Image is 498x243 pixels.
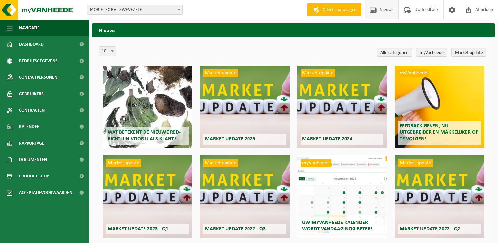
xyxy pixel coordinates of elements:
span: myVanheede [398,69,429,77]
a: Wat betekent de nieuwe RED-richtlijn voor u als klant? [103,66,192,148]
span: Market update 2025 [205,136,255,142]
a: Market update Market update 2025 [200,66,290,148]
span: Market update 2023 - Q1 [108,226,168,231]
span: myVanheede [301,159,331,167]
a: Market update Market update 2023 - Q1 [103,155,192,238]
span: Bedrijfsgegevens [19,53,58,69]
span: Kalender [19,119,39,135]
h2: Nieuws [92,23,495,36]
span: Documenten [19,151,47,168]
span: Dashboard [19,36,44,53]
a: Market update [451,48,486,57]
span: Market update [301,69,335,77]
span: MOBIETEC BV - ZWEVEZELE [87,5,183,15]
span: Gebruikers [19,86,44,102]
span: Contracten [19,102,45,119]
span: Market update [398,159,433,167]
a: Alle categoriën [377,48,412,57]
span: 10 [99,47,116,56]
span: Market update [203,159,238,167]
a: Market update Market update 2022 - Q2 [395,155,484,238]
span: 10 [99,46,116,56]
span: Feedback geven, nu uitgebreider en makkelijker op te volgen! [400,123,479,141]
a: myVanheede Uw myVanheede kalender wordt vandaag nog beter! [297,155,387,238]
span: Market update [106,159,141,167]
a: Market update Market update 2024 [297,66,387,148]
span: Contactpersonen [19,69,57,86]
span: Wat betekent de nieuwe RED-richtlijn voor u als klant? [108,130,181,141]
span: Uw myVanheede kalender wordt vandaag nog beter! [302,220,372,231]
span: Market update 2022 - Q2 [400,226,460,231]
span: Market update [203,69,238,77]
span: Navigatie [19,20,39,36]
span: Product Shop [19,168,49,184]
a: Offerte aanvragen [307,3,361,16]
span: Rapportage [19,135,44,151]
a: myVanheede [416,48,447,57]
span: Market update 2022 - Q3 [205,226,266,231]
span: Offerte aanvragen [321,7,358,13]
span: Acceptatievoorwaarden [19,184,72,201]
a: Market update Market update 2022 - Q3 [200,155,290,238]
span: MOBIETEC BV - ZWEVEZELE [87,5,182,14]
a: myVanheede Feedback geven, nu uitgebreider en makkelijker op te volgen! [395,66,484,148]
span: Market update 2024 [302,136,352,142]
